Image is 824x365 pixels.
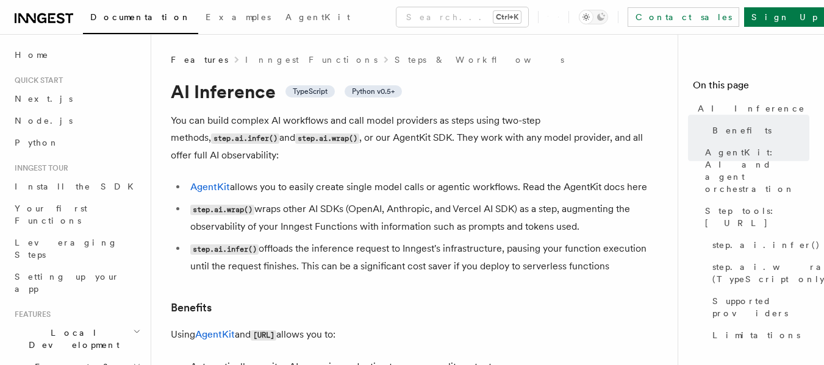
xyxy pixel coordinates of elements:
span: Features [10,310,51,319]
span: Local Development [10,327,133,351]
span: Your first Functions [15,204,87,225]
a: AgentKit [195,328,235,340]
button: Local Development [10,322,143,356]
span: Supported providers [712,295,809,319]
a: Setting up your app [10,266,143,300]
button: Search...Ctrl+K [396,7,528,27]
span: Limitations [712,329,800,341]
code: step.ai.wrap() [295,133,359,144]
a: AgentKit [278,4,357,33]
span: Inngest tour [10,163,68,173]
a: Examples [198,4,278,33]
span: step.ai.infer() [712,239,820,251]
li: wraps other AI SDKs (OpenAI, Anthropic, and Vercel AI SDK) as a step, augmenting the observabilit... [187,200,659,235]
a: Step tools: [URL] [700,200,809,234]
li: offloads the inference request to Inngest's infrastructure, pausing your function execution until... [187,240,659,275]
code: [URL] [251,330,276,341]
span: Benefits [712,124,772,136]
code: step.ai.infer() [211,133,279,144]
span: Features [171,54,228,66]
a: Supported providers [708,290,809,324]
span: Quick start [10,76,63,85]
a: Limitations [708,324,809,346]
span: AgentKit [285,12,350,22]
a: Documentation [83,4,198,34]
a: step.ai.infer() [708,234,809,256]
kbd: Ctrl+K [493,11,521,23]
span: Python v0.5+ [352,87,395,96]
span: Examples [206,12,271,22]
code: step.ai.infer() [190,244,259,255]
span: Documentation [90,12,191,22]
a: Install the SDK [10,175,143,197]
span: Python [15,138,59,147]
a: AI Inference [693,97,809,119]
span: TypeScript [293,87,328,96]
span: Home [15,49,49,61]
a: step.ai.wrap() (TypeScript only) [708,256,809,290]
a: Inngest Functions [245,54,378,66]
a: Contact sales [628,7,739,27]
a: Home [10,44,143,66]
p: Using and allows you to: [171,326,659,344]
span: AI Inference [698,102,805,115]
a: Steps & Workflows [395,54,564,66]
a: Next.js [10,88,143,110]
code: step.ai.wrap() [190,205,254,215]
h4: On this page [693,78,809,97]
span: Node.js [15,116,73,126]
span: Leveraging Steps [15,238,118,260]
span: Step tools: [URL] [705,205,809,229]
span: Install the SDK [15,182,141,191]
a: Benefits [171,299,212,316]
h1: AI Inference [171,80,659,102]
span: Next.js [15,94,73,104]
p: You can build complex AI workflows and call model providers as steps using two-step methods, and ... [171,112,659,164]
span: AgentKit: AI and agent orchestration [705,146,809,195]
li: allows you to easily create single model calls or agentic workflows. Read the AgentKit docs here [187,179,659,196]
span: Setting up your app [15,272,120,294]
a: AgentKit [190,181,230,193]
a: AgentKit: AI and agent orchestration [700,141,809,200]
button: Toggle dark mode [579,10,608,24]
a: Leveraging Steps [10,232,143,266]
a: Node.js [10,110,143,132]
a: Python [10,132,143,154]
a: Benefits [708,119,809,141]
a: Your first Functions [10,197,143,232]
